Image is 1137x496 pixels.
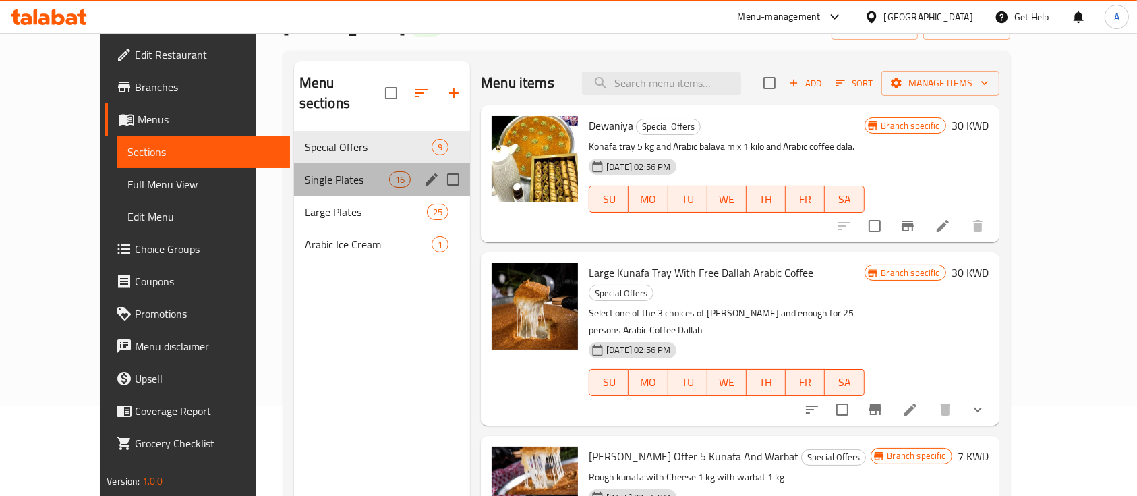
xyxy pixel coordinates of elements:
[892,210,924,242] button: Branch-specific-item
[892,75,989,92] span: Manage items
[135,47,279,63] span: Edit Restaurant
[637,119,700,134] span: Special Offers
[747,369,786,396] button: TH
[105,233,290,265] a: Choice Groups
[481,73,554,93] h2: Menu items
[902,402,919,418] a: Edit menu item
[629,369,668,396] button: MO
[117,136,290,168] a: Sections
[438,77,470,109] button: Add section
[135,241,279,257] span: Choice Groups
[935,218,951,234] a: Edit menu item
[305,139,432,155] div: Special Offers
[135,338,279,354] span: Menu disclaimer
[135,435,279,451] span: Grocery Checklist
[861,212,889,240] span: Select to update
[962,210,994,242] button: delete
[825,369,864,396] button: SA
[135,370,279,387] span: Upsell
[389,171,411,188] div: items
[755,69,784,97] span: Select section
[752,190,780,209] span: TH
[801,449,866,466] div: Special Offers
[601,343,676,356] span: [DATE] 02:56 PM
[421,169,442,190] button: edit
[952,263,989,282] h6: 30 KWD
[634,190,662,209] span: MO
[791,190,819,209] span: FR
[786,186,825,213] button: FR
[787,76,823,91] span: Add
[294,163,470,196] div: Single Plates16edit
[582,72,741,95] input: search
[105,330,290,362] a: Menu disclaimer
[492,116,578,202] img: Dewaniya
[796,393,828,426] button: sort-choices
[962,393,994,426] button: show more
[629,186,668,213] button: MO
[294,131,470,163] div: Special Offers9
[105,71,290,103] a: Branches
[828,395,856,424] span: Select to update
[105,395,290,427] a: Coverage Report
[432,141,448,154] span: 9
[791,373,819,392] span: FR
[636,119,701,135] div: Special Offers
[105,38,290,71] a: Edit Restaurant
[105,103,290,136] a: Menus
[405,77,438,109] span: Sort sections
[432,139,448,155] div: items
[713,190,741,209] span: WE
[305,171,389,188] span: Single Plates
[784,73,827,94] button: Add
[668,369,707,396] button: TU
[135,403,279,419] span: Coverage Report
[432,238,448,251] span: 1
[707,186,747,213] button: WE
[882,449,952,462] span: Branch specific
[668,186,707,213] button: TU
[784,73,827,94] span: Add item
[589,369,629,396] button: SU
[294,228,470,260] div: Arabic Ice Cream1
[876,267,945,279] span: Branch specific
[299,73,385,113] h2: Menu sections
[127,209,279,225] span: Edit Menu
[595,190,623,209] span: SU
[117,200,290,233] a: Edit Menu
[428,206,448,219] span: 25
[884,9,973,24] div: [GEOGRAPHIC_DATA]
[105,265,290,298] a: Coupons
[589,469,870,486] p: Rough kunafa with Cheese 1 kg with warbat 1 kg
[305,204,427,220] span: Large Plates
[390,173,410,186] span: 16
[842,19,907,36] span: import
[674,373,702,392] span: TU
[674,190,702,209] span: TU
[294,126,470,266] nav: Menu sections
[105,298,290,330] a: Promotions
[738,9,821,25] div: Menu-management
[138,111,279,128] span: Menus
[589,138,864,155] p: Konafa tray 5 kg and Arabic balava mix 1 kilo and Arabic coffee dala.
[707,369,747,396] button: WE
[825,186,864,213] button: SA
[142,472,163,490] span: 1.0.0
[107,472,140,490] span: Version:
[589,285,653,301] span: Special Offers
[127,176,279,192] span: Full Menu View
[836,76,873,91] span: Sort
[827,73,881,94] span: Sort items
[135,273,279,290] span: Coupons
[589,305,864,339] p: Select one of the 3 choices of [PERSON_NAME] and enough for 25 persons Arabic Coffee Dallah
[970,402,986,418] svg: Show Choices
[802,449,865,465] span: Special Offers
[117,168,290,200] a: Full Menu View
[294,196,470,228] div: Large Plates25
[492,263,578,350] img: Large Kunafa Tray With Free Dallah Arabic Coffee
[127,144,279,160] span: Sections
[305,236,432,252] span: Arabic Ice Cream
[589,446,798,466] span: [PERSON_NAME] Offer 5 Kunafa And Warbat
[589,115,633,136] span: Dewaniya
[595,373,623,392] span: SU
